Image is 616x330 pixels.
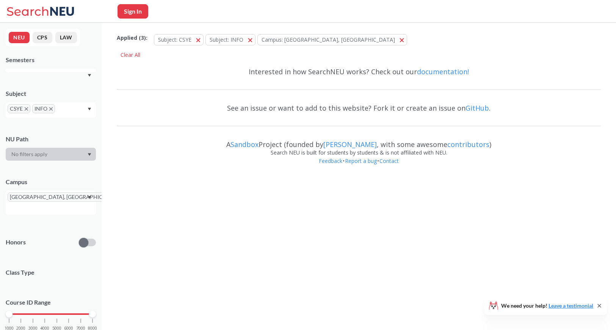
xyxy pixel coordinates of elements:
[158,36,191,43] span: Subject: CSYE
[6,268,96,277] span: Class Type
[318,157,343,164] a: Feedback
[262,36,395,43] span: Campus: [GEOGRAPHIC_DATA], [GEOGRAPHIC_DATA]
[417,67,469,76] a: documentation!
[88,108,91,111] svg: Dropdown arrow
[8,104,30,113] span: CSYEX to remove pill
[6,102,96,118] div: CSYEX to remove pillINFOX to remove pillDropdown arrow
[117,157,601,177] div: • •
[549,302,593,309] a: Leave a testimonial
[501,303,593,308] span: We need your help!
[205,34,255,45] button: Subject: INFO
[117,133,601,149] div: A Project (founded by , with some awesome )
[210,36,243,43] span: Subject: INFO
[8,192,128,202] span: [GEOGRAPHIC_DATA], [GEOGRAPHIC_DATA]X to remove pill
[6,148,96,161] div: Dropdown arrow
[88,153,91,156] svg: Dropdown arrow
[6,178,96,186] div: Campus
[117,61,601,83] div: Interested in how SearchNEU works? Check out our
[6,238,26,247] p: Honors
[257,34,407,45] button: Campus: [GEOGRAPHIC_DATA], [GEOGRAPHIC_DATA]
[32,104,55,113] span: INFOX to remove pill
[118,4,148,19] button: Sign In
[117,97,601,119] div: See an issue or want to add to this website? Fork it or create an issue on .
[379,157,399,164] a: Contact
[6,298,96,307] p: Course ID Range
[117,49,144,61] div: Clear All
[154,34,204,45] button: Subject: CSYE
[9,32,30,43] button: NEU
[49,107,53,111] svg: X to remove pill
[55,32,77,43] button: LAW
[6,191,96,215] div: [GEOGRAPHIC_DATA], [GEOGRAPHIC_DATA]X to remove pillDropdown arrow
[323,140,377,149] a: [PERSON_NAME]
[117,34,147,42] span: Applied ( 3 ):
[6,135,96,143] div: NU Path
[345,157,377,164] a: Report a bug
[6,89,96,98] div: Subject
[88,74,91,77] svg: Dropdown arrow
[230,140,259,149] a: Sandbox
[33,32,52,43] button: CPS
[447,140,489,149] a: contributors
[117,149,601,157] div: Search NEU is built for students by students & is not affiliated with NEU.
[6,56,96,64] div: Semesters
[25,107,28,111] svg: X to remove pill
[466,103,489,113] a: GitHub
[88,196,91,199] svg: Dropdown arrow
